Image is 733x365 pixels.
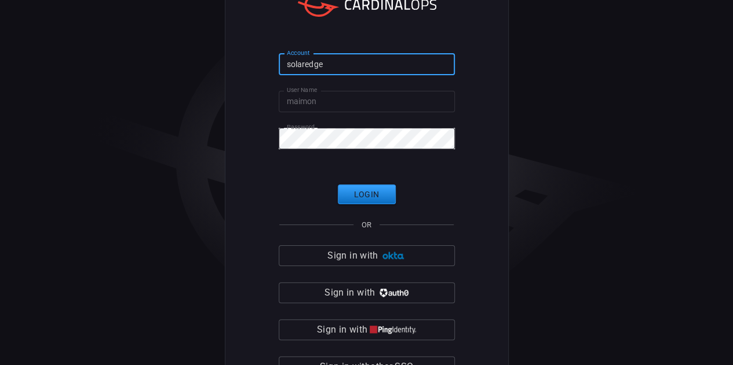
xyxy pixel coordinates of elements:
[378,289,409,297] img: vP8Hhh4KuCH8AavWKdZY7RZgAAAAASUVORK5CYII=
[287,123,315,131] label: Password
[370,326,416,334] img: quu4iresuhQAAAABJRU5ErkJggg==
[338,185,396,205] button: Login
[362,220,371,229] span: OR
[279,319,455,340] button: Sign in with
[327,248,378,264] span: Sign in with
[279,245,455,266] button: Sign in with
[279,282,455,303] button: Sign in with
[279,91,455,112] input: Type your user name
[287,49,310,57] label: Account
[381,252,406,260] img: Ad5vKXme8s1CQAAAABJRU5ErkJggg==
[324,285,375,301] span: Sign in with
[279,54,455,75] input: Type your account
[287,86,317,94] label: User Name
[317,322,367,338] span: Sign in with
